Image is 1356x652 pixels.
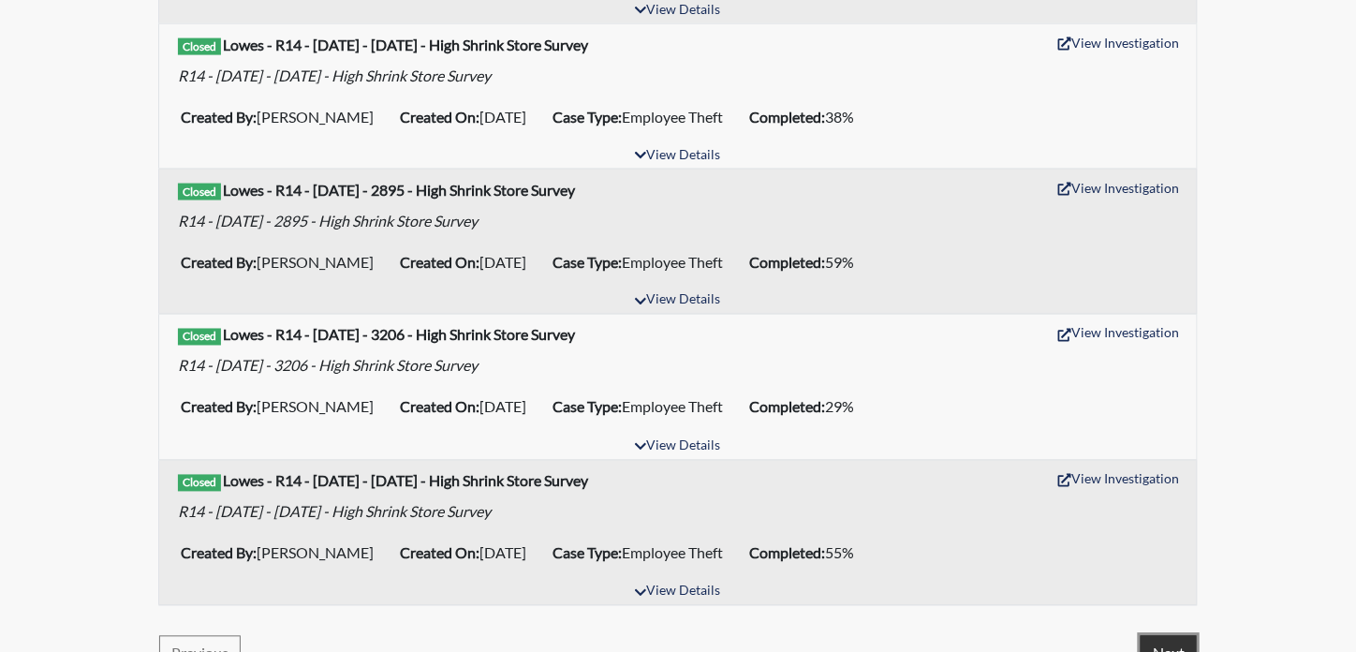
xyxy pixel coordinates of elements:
li: 59% [742,247,873,277]
li: 38% [742,102,873,132]
button: View Investigation [1050,465,1187,494]
button: View Details [626,580,729,605]
li: [PERSON_NAME] [173,247,392,277]
button: View Details [626,435,729,460]
em: R14 - [DATE] - [DATE] - High Shrink Store Survey [178,67,491,84]
li: Employee Theft [545,393,742,422]
button: View Investigation [1050,28,1187,57]
li: [PERSON_NAME] [173,393,392,422]
b: Case Type: [553,398,622,416]
b: Case Type: [553,108,622,126]
button: View Details [626,289,729,314]
li: [DATE] [392,102,545,132]
b: Lowes - R14 - [DATE] - 2895 - High Shrink Store Survey [224,181,576,199]
b: Created By: [181,253,257,271]
button: View Investigation [1050,173,1187,202]
em: R14 - [DATE] - 3206 - High Shrink Store Survey [178,357,478,375]
span: Closed [178,38,221,55]
li: [DATE] [392,393,545,422]
li: 29% [742,393,873,422]
li: Employee Theft [545,247,742,277]
b: Created On: [400,398,479,416]
b: Created By: [181,544,257,562]
span: Closed [178,475,221,492]
span: Closed [178,184,221,200]
li: [PERSON_NAME] [173,539,392,569]
b: Completed: [749,253,825,271]
button: View Investigation [1050,319,1187,348]
li: [PERSON_NAME] [173,102,392,132]
b: Completed: [749,398,825,416]
b: Created By: [181,108,257,126]
b: Lowes - R14 - [DATE] - [DATE] - High Shrink Store Survey [224,36,589,53]
li: Employee Theft [545,102,742,132]
button: View Details [626,143,729,169]
li: [DATE] [392,539,545,569]
b: Completed: [749,108,825,126]
li: Employee Theft [545,539,742,569]
b: Case Type: [553,544,622,562]
span: Closed [178,329,221,346]
li: 55% [742,539,873,569]
b: Created On: [400,108,479,126]
em: R14 - [DATE] - 2895 - High Shrink Store Survey [178,212,478,230]
b: Completed: [749,544,825,562]
b: Created On: [400,253,479,271]
b: Created On: [400,544,479,562]
b: Lowes - R14 - [DATE] - [DATE] - High Shrink Store Survey [224,472,589,490]
em: R14 - [DATE] - [DATE] - High Shrink Store Survey [178,503,491,521]
b: Case Type: [553,253,622,271]
b: Created By: [181,398,257,416]
li: [DATE] [392,247,545,277]
b: Lowes - R14 - [DATE] - 3206 - High Shrink Store Survey [224,326,576,344]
